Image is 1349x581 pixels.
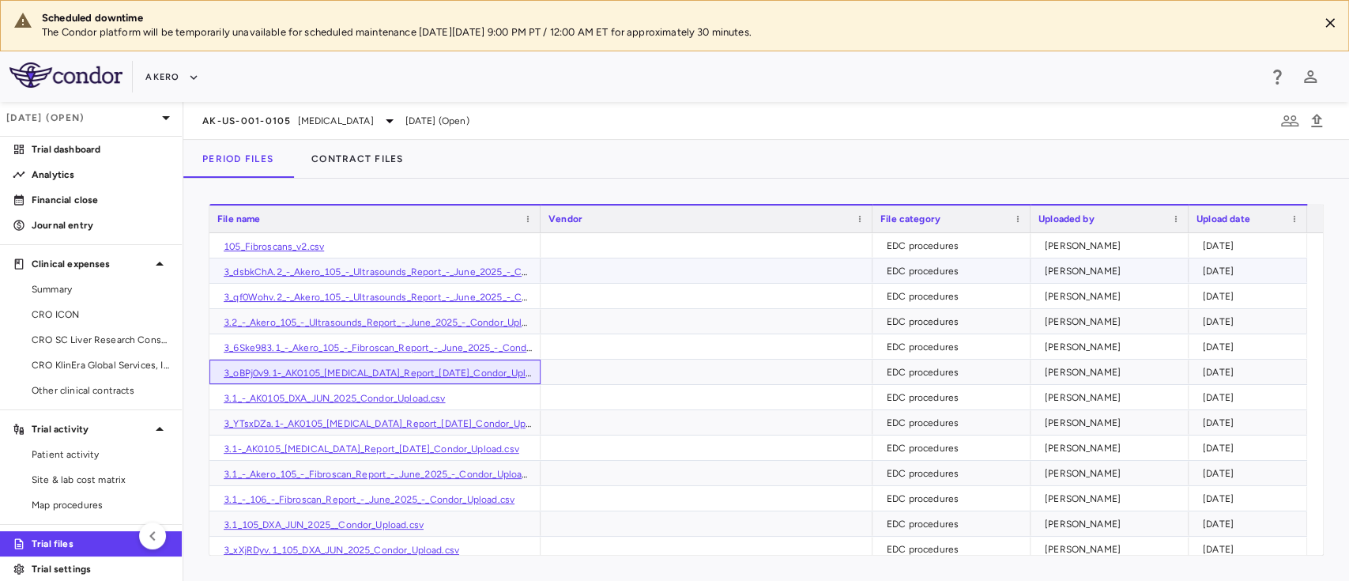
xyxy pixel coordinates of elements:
div: [PERSON_NAME] [1045,360,1181,385]
p: Analytics [32,168,169,182]
div: [DATE] [1203,410,1299,436]
p: Journal entry [32,218,169,232]
a: 3_6Ske983.1_-_Akero_105_-_Fibroscan_Report_-_June_2025_-_Condor_Upload.csv [224,342,587,353]
div: EDC procedures [887,334,1023,360]
div: [PERSON_NAME] [1045,284,1181,309]
p: Trial files [32,537,169,551]
span: Map procedures [32,498,169,512]
div: [PERSON_NAME] [1045,461,1181,486]
span: Upload date [1196,213,1250,224]
a: 3.1_-_AK0105_DXA_JUN_2025_Condor_Upload.csv [224,393,445,404]
div: [DATE] [1203,385,1299,410]
div: Scheduled downtime [42,11,1306,25]
a: 3.1_-_Akero_105_-_Fibroscan_Report_-_June_2025_-_Condor_Upload.csv [224,469,544,480]
a: 3_dsbkChA.2_-_Akero_105_-_Ultrasounds_Report_-_June_2025_-_Condor_Upload.csv [224,266,599,277]
p: [DATE] (Open) [6,111,156,125]
div: [DATE] [1203,461,1299,486]
div: [PERSON_NAME] [1045,258,1181,284]
button: Close [1318,11,1342,35]
span: Patient activity [32,447,169,462]
div: [DATE] [1203,360,1299,385]
p: Trial dashboard [32,142,169,157]
div: [DATE] [1203,436,1299,461]
span: CRO SC Liver Research Consortium LLC [32,333,169,347]
p: Clinical expenses [32,257,150,271]
div: [DATE] [1203,486,1299,511]
span: Vendor [548,213,582,224]
div: [PERSON_NAME] [1045,309,1181,334]
div: EDC procedures [887,360,1023,385]
div: EDC procedures [887,309,1023,334]
div: [PERSON_NAME] [1045,385,1181,410]
button: Period Files [183,140,292,178]
span: [MEDICAL_DATA] [298,114,374,128]
div: EDC procedures [887,410,1023,436]
div: [DATE] [1203,284,1299,309]
span: AK-US-001-0105 [202,115,292,127]
a: 105_Fibroscans_v2.csv [224,241,324,252]
img: logo-full-SnFGN8VE.png [9,62,122,88]
button: Akero [145,65,198,90]
div: EDC procedures [887,385,1023,410]
div: EDC procedures [887,511,1023,537]
div: EDC procedures [887,258,1023,284]
div: [PERSON_NAME] [1045,334,1181,360]
div: [PERSON_NAME] [1045,486,1181,511]
span: Summary [32,282,169,296]
div: [DATE] [1203,233,1299,258]
a: 3.1_105_DXA_JUN_2025__Condor_Upload.csv [224,519,424,530]
div: EDC procedures [887,436,1023,461]
div: EDC procedures [887,486,1023,511]
a: 3.1-_AK0105_[MEDICAL_DATA]_Report_[DATE]_Condor_Upload.csv [224,443,519,455]
span: [DATE] (Open) [405,114,469,128]
div: EDC procedures [887,461,1023,486]
p: Financial close [32,193,169,207]
div: [PERSON_NAME] [1045,537,1181,562]
span: Other clinical contracts [32,383,169,398]
p: Trial activity [32,422,150,436]
span: CRO KlinEra Global Services, Inc [32,358,169,372]
div: [PERSON_NAME] [1045,410,1181,436]
a: 3.2_-_Akero_105_-_Ultrasounds_Report_-_June_2025_-_Condor_Upload.csv [224,317,555,328]
span: Uploaded by [1038,213,1095,224]
a: 3.1_-_106_-_Fibroscan_Report_-_June_2025_-_Condor_Upload.csv [224,494,514,505]
div: [DATE] [1203,511,1299,537]
a: 3_oBPj0v9.1-_AK0105_[MEDICAL_DATA]_Report_[DATE]_Condor_Upload.csv [224,368,559,379]
a: 3_qf0Wohv.2_-_Akero_105_-_Ultrasounds_Report_-_June_2025_-_Condor_Upload.csv [224,292,599,303]
a: 3_xXjRDyv.1_105_DXA_JUN_2025_Condor_Upload.csv [224,545,459,556]
span: Site & lab cost matrix [32,473,169,487]
span: File category [880,213,940,224]
a: 3_YTsxDZa.1-_AK0105_[MEDICAL_DATA]_Report_[DATE]_Condor_Upload.csv [224,418,561,429]
div: [PERSON_NAME] [1045,511,1181,537]
div: EDC procedures [887,537,1023,562]
div: EDC procedures [887,284,1023,309]
span: File name [217,213,260,224]
div: [PERSON_NAME] [1045,436,1181,461]
button: Contract Files [292,140,423,178]
p: Trial settings [32,562,169,576]
p: The Condor platform will be temporarily unavailable for scheduled maintenance [DATE][DATE] 9:00 P... [42,25,1306,40]
div: EDC procedures [887,233,1023,258]
div: [DATE] [1203,537,1299,562]
div: [DATE] [1203,258,1299,284]
span: CRO ICON [32,307,169,322]
div: [DATE] [1203,334,1299,360]
div: [PERSON_NAME] [1045,233,1181,258]
div: [DATE] [1203,309,1299,334]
